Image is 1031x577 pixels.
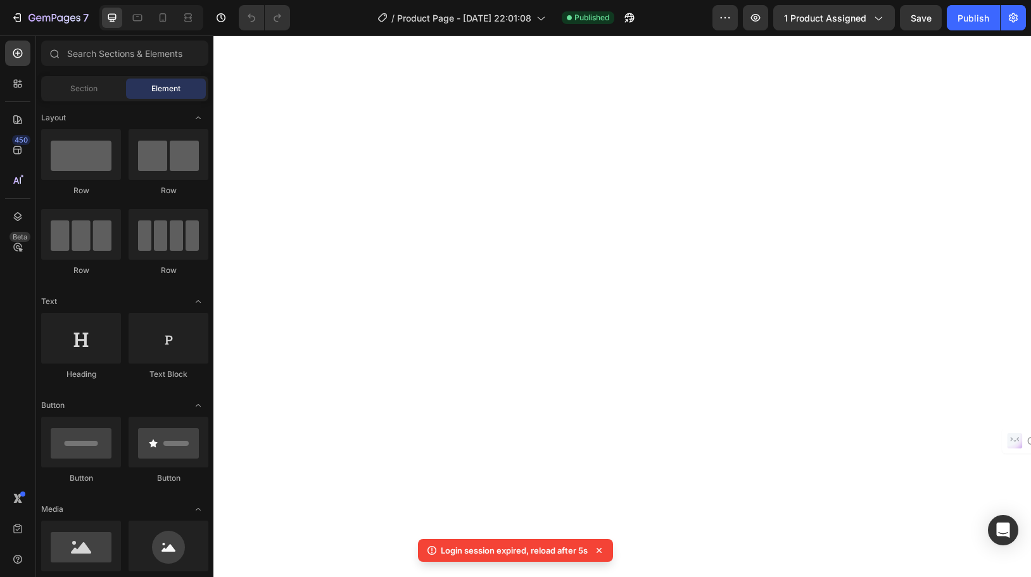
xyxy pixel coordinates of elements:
button: 1 product assigned [773,5,895,30]
input: Search Sections & Elements [41,41,208,66]
div: Open Intercom Messenger [988,515,1018,545]
p: 7 [83,10,89,25]
span: Button [41,400,65,411]
span: Toggle open [188,499,208,519]
span: Media [41,504,63,515]
div: Beta [9,232,30,242]
p: Login session expired, reload after 5s [441,544,588,557]
span: Toggle open [188,395,208,415]
span: Element [151,83,180,94]
button: Publish [947,5,1000,30]
span: Toggle open [188,108,208,128]
div: Text Block [129,369,208,380]
span: Save [911,13,932,23]
span: Toggle open [188,291,208,312]
span: Text [41,296,57,307]
div: Heading [41,369,121,380]
span: Product Page - [DATE] 22:01:08 [397,11,531,25]
div: Button [41,472,121,484]
span: 1 product assigned [784,11,866,25]
div: Publish [958,11,989,25]
div: Undo/Redo [239,5,290,30]
div: Row [129,185,208,196]
button: 7 [5,5,94,30]
div: Row [129,265,208,276]
div: Button [129,472,208,484]
span: Published [574,12,609,23]
div: 450 [12,135,30,145]
span: Section [70,83,98,94]
iframe: Design area [213,35,1031,577]
div: Row [41,265,121,276]
div: Row [41,185,121,196]
span: Layout [41,112,66,124]
button: Save [900,5,942,30]
span: / [391,11,395,25]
